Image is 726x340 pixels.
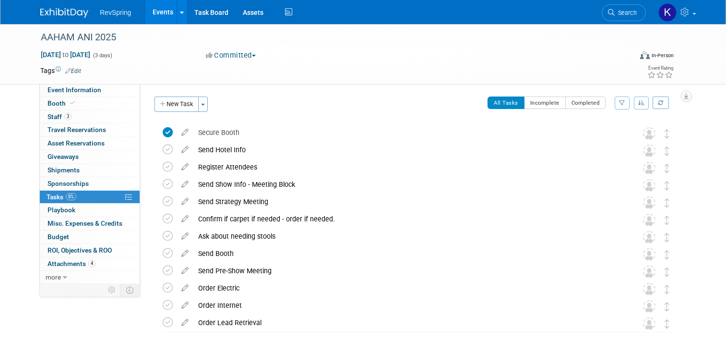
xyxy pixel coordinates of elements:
button: Incomplete [524,97,566,109]
a: Refresh [653,97,669,109]
span: Sponsorships [48,180,89,187]
img: Unassigned [643,214,655,226]
button: Committed [202,50,260,61]
i: Move task [665,233,669,242]
i: Move task [665,198,669,207]
span: Booth [48,99,77,107]
span: ROI, Objectives & ROO [48,246,112,254]
img: Unassigned [643,231,655,243]
i: Move task [665,267,669,277]
a: edit [177,232,193,241]
span: Asset Reservations [48,139,105,147]
span: [DATE] [DATE] [40,50,91,59]
a: edit [177,128,193,137]
i: Move task [665,216,669,225]
i: Move task [665,181,669,190]
div: AAHAM ANI 2025 [37,29,620,46]
a: Shipments [40,164,140,177]
button: Completed [565,97,606,109]
div: Order Lead Retrieval [193,315,624,331]
div: Secure Booth [193,124,624,141]
div: In-Person [651,52,674,59]
td: Personalize Event Tab Strip [104,284,120,296]
span: 8% [66,193,76,200]
div: Order Internet [193,297,624,314]
a: more [40,271,140,284]
span: Search [615,9,637,16]
a: Sponsorships [40,177,140,190]
span: Tasks [47,193,76,201]
a: Asset Reservations [40,137,140,150]
i: Move task [665,129,669,138]
i: Move task [665,319,669,328]
span: RevSpring [100,9,131,16]
span: Playbook [48,206,75,214]
img: Unassigned [643,266,655,278]
img: Format-Inperson.png [640,51,650,59]
img: ExhibitDay [40,8,88,18]
i: Move task [665,146,669,156]
a: Travel Reservations [40,123,140,136]
div: Send Show Info - Meeting Block [193,176,624,193]
div: Confirm if carpet if needed - order if needed. [193,211,624,227]
span: Budget [48,233,69,241]
a: Budget [40,231,140,243]
a: edit [177,267,193,275]
a: edit [177,180,193,189]
a: Playbook [40,204,140,217]
div: Event Rating [647,66,673,71]
a: edit [177,318,193,327]
span: Misc. Expenses & Credits [48,219,122,227]
i: Move task [665,285,669,294]
div: Send Pre-Show Meeting [193,263,624,279]
div: Register Attendees [193,159,624,175]
span: Staff [48,113,71,121]
span: Attachments [48,260,95,267]
span: (3 days) [92,52,112,59]
i: Move task [665,302,669,311]
img: Unassigned [643,179,655,192]
img: Unassigned [643,145,655,157]
a: edit [177,197,193,206]
a: Misc. Expenses & Credits [40,217,140,230]
div: Ask about needing stools [193,228,624,244]
div: Send Hotel Info [193,142,624,158]
a: Giveaways [40,150,140,163]
a: Tasks8% [40,191,140,204]
a: edit [177,146,193,154]
span: Shipments [48,166,80,174]
a: Staff3 [40,110,140,123]
button: New Task [155,97,199,112]
span: Travel Reservations [48,126,106,134]
div: Order Electric [193,280,624,296]
i: Booth reservation complete [70,100,75,106]
div: Send Booth [193,245,624,262]
a: Attachments4 [40,257,140,270]
i: Move task [665,250,669,259]
span: 3 [64,113,71,120]
a: edit [177,163,193,171]
button: All Tasks [488,97,524,109]
img: Unassigned [643,317,655,330]
i: Move task [665,164,669,173]
img: Unassigned [643,248,655,261]
a: edit [177,249,193,258]
a: Event Information [40,84,140,97]
img: Unassigned [643,127,655,140]
a: ROI, Objectives & ROO [40,244,140,257]
div: Event Format [580,50,674,64]
span: to [61,51,70,59]
img: Unassigned [643,283,655,295]
a: edit [177,301,193,310]
td: Toggle Event Tabs [120,284,140,296]
span: 4 [88,260,95,267]
td: Tags [40,66,81,75]
a: Booth [40,97,140,110]
img: Unassigned [643,300,655,313]
a: Search [602,4,646,21]
a: edit [177,215,193,223]
div: Send Strategy Meeting [193,194,624,210]
img: Kelsey Culver [658,3,677,22]
img: Unassigned [643,162,655,174]
span: Giveaways [48,153,79,160]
